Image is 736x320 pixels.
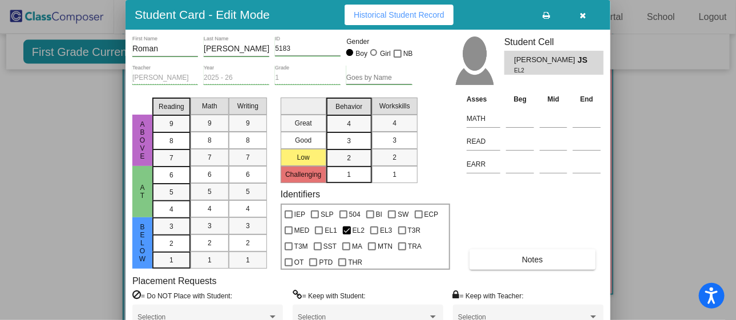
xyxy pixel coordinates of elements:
[424,208,439,221] span: ECP
[159,102,184,112] span: Reading
[246,152,250,163] span: 7
[208,152,212,163] span: 7
[347,153,351,163] span: 2
[208,118,212,128] span: 9
[294,256,304,269] span: OT
[378,240,393,253] span: MTN
[169,136,173,146] span: 8
[325,224,337,237] span: EL1
[208,169,212,180] span: 6
[208,255,212,265] span: 1
[376,208,382,221] span: BI
[169,204,173,214] span: 4
[246,204,250,214] span: 4
[504,37,604,47] h3: Student Cell
[321,208,334,221] span: SLP
[464,93,503,106] th: Asses
[345,5,454,25] button: Historical Student Record
[335,102,362,112] span: Behavior
[208,135,212,145] span: 8
[138,184,148,200] span: At
[246,135,250,145] span: 8
[169,153,173,163] span: 7
[348,256,362,269] span: THR
[349,208,361,221] span: 504
[380,224,392,237] span: EL3
[246,255,250,265] span: 1
[169,238,173,249] span: 2
[403,47,413,60] span: NB
[379,48,391,59] div: Girl
[346,74,412,82] input: goes by name
[323,240,337,253] span: SST
[246,187,250,197] span: 5
[467,133,500,150] input: assessment
[393,118,397,128] span: 4
[208,187,212,197] span: 5
[132,276,217,286] label: Placement Requests
[246,169,250,180] span: 6
[453,290,524,301] label: = Keep with Teacher:
[169,255,173,265] span: 1
[202,101,217,111] span: Math
[355,48,368,59] div: Boy
[470,249,595,270] button: Notes
[132,74,198,82] input: teacher
[354,10,444,19] span: Historical Student Record
[346,37,412,47] mat-label: Gender
[347,169,351,180] span: 1
[514,54,577,66] span: [PERSON_NAME]
[281,189,320,200] label: Identifiers
[294,240,308,253] span: T3M
[135,7,270,22] h3: Student Card - Edit Mode
[208,221,212,231] span: 3
[294,224,310,237] span: MED
[169,170,173,180] span: 6
[237,101,258,111] span: Writing
[467,110,500,127] input: assessment
[208,238,212,248] span: 2
[522,255,543,264] span: Notes
[246,118,250,128] span: 9
[294,208,305,221] span: IEP
[467,156,500,173] input: assessment
[393,169,397,180] span: 1
[204,74,269,82] input: year
[169,221,173,232] span: 3
[246,238,250,248] span: 2
[246,221,250,231] span: 3
[169,119,173,129] span: 9
[347,119,351,129] span: 4
[578,54,594,66] span: JS
[347,136,351,146] span: 3
[132,290,232,301] label: = Do NOT Place with Student:
[138,223,148,263] span: Below
[393,135,397,145] span: 3
[208,204,212,214] span: 4
[352,240,362,253] span: MA
[570,93,604,106] th: End
[537,93,570,106] th: Mid
[275,74,341,82] input: grade
[398,208,409,221] span: SW
[393,152,397,163] span: 2
[408,224,421,237] span: T3R
[379,101,410,111] span: Workskills
[514,66,569,75] span: EL2
[138,120,148,160] span: Above
[503,93,537,106] th: Beg
[319,256,333,269] span: PTD
[293,290,366,301] label: = Keep with Student:
[353,224,365,237] span: EL2
[169,187,173,197] span: 5
[275,45,341,53] input: Enter ID
[408,240,422,253] span: TRA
